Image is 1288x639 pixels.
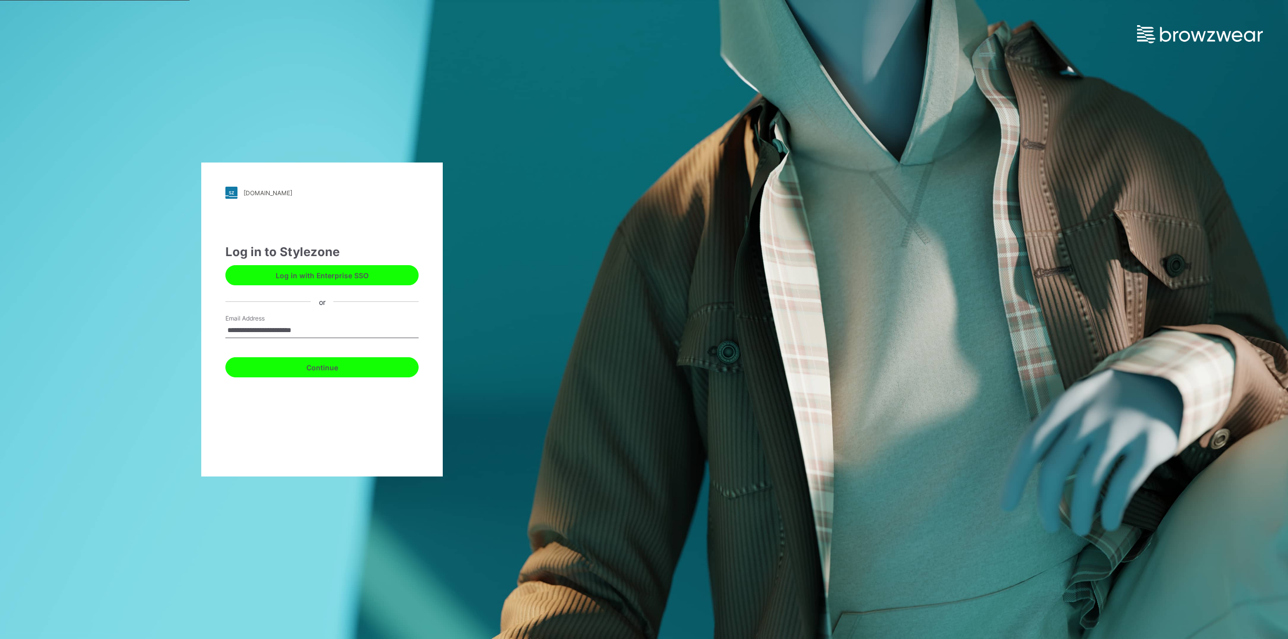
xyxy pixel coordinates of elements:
a: [DOMAIN_NAME] [225,187,419,199]
div: or [311,296,334,307]
img: stylezone-logo.562084cfcfab977791bfbf7441f1a819.svg [225,187,237,199]
img: browzwear-logo.e42bd6dac1945053ebaf764b6aa21510.svg [1137,25,1263,43]
label: Email Address [225,314,296,323]
div: Log in to Stylezone [225,243,419,261]
button: Continue [225,357,419,377]
button: Log in with Enterprise SSO [225,265,419,285]
div: [DOMAIN_NAME] [244,189,292,197]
